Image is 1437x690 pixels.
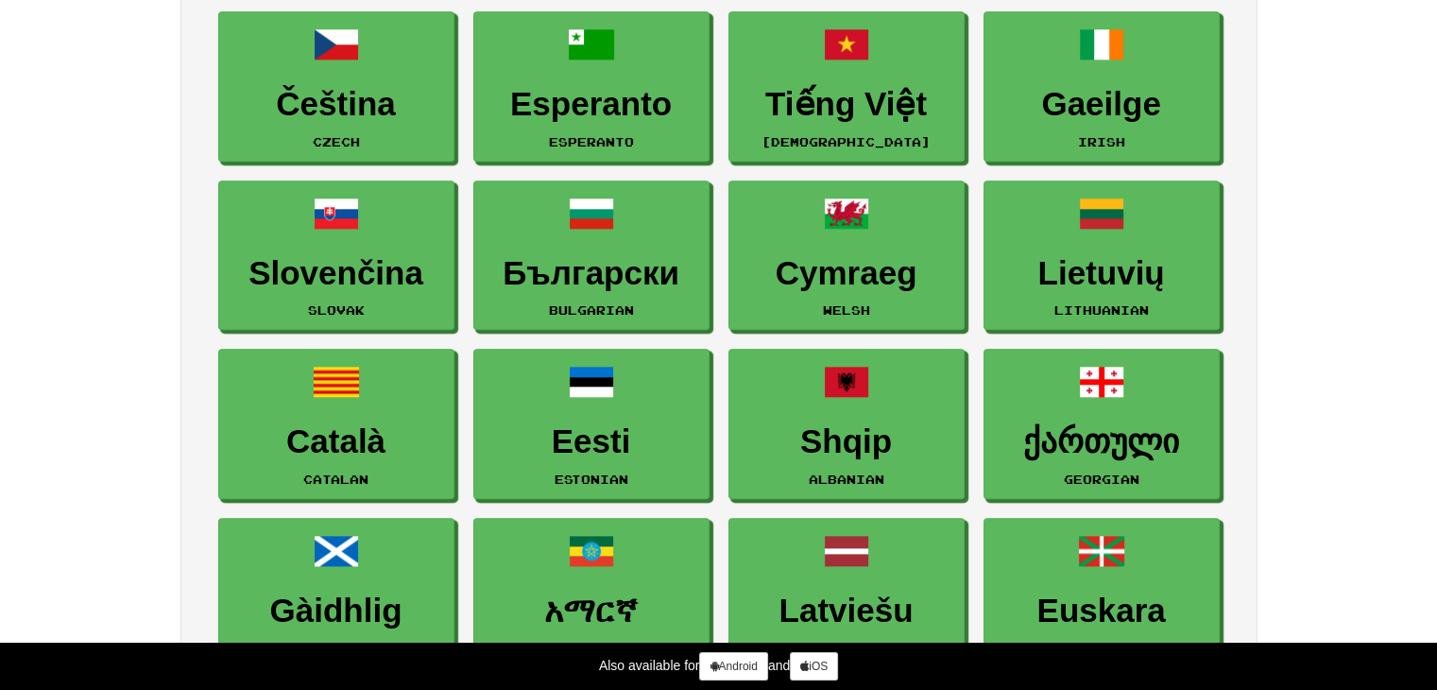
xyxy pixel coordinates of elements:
a: LietuviųLithuanian [984,181,1220,331]
a: iOS [790,652,838,681]
small: Catalan [303,473,368,486]
small: Esperanto [549,135,634,148]
a: EuskaraBasque [984,518,1220,668]
small: Welsh [823,303,870,317]
small: Czech [313,135,360,148]
small: Bulgarian [549,303,634,317]
h3: አማርኛ [484,593,699,630]
small: Latvian [813,641,880,654]
h3: Čeština [229,86,444,123]
a: ČeštinaCzech [218,11,454,162]
h3: Cymraeg [739,255,954,292]
a: ShqipAlbanian [728,349,965,499]
h3: Català [229,423,444,460]
h3: Euskara [994,593,1209,630]
a: БългарскиBulgarian [473,181,710,331]
small: Amharic [558,641,624,654]
a: Tiếng Việt[DEMOGRAPHIC_DATA] [728,11,965,162]
a: Android [699,652,767,681]
a: ქართულიGeorgian [984,349,1220,499]
h3: Tiếng Việt [739,86,954,123]
h3: Български [484,255,699,292]
h3: Latviešu [739,593,954,630]
small: Scottish Gaelic [265,641,407,654]
h3: Shqip [739,423,954,460]
small: Georgian [1064,473,1139,486]
h3: Gaeilge [994,86,1209,123]
h3: Gàidhlig [229,593,444,630]
a: EestiEstonian [473,349,710,499]
a: GàidhligScottish Gaelic [218,518,454,668]
small: Albanian [809,473,884,486]
h3: Slovenčina [229,255,444,292]
small: Irish [1078,135,1125,148]
h3: Lietuvių [994,255,1209,292]
h3: ქართული [994,423,1209,460]
small: [DEMOGRAPHIC_DATA] [761,135,931,148]
h3: Esperanto [484,86,699,123]
small: Estonian [555,473,628,486]
a: LatviešuLatvian [728,518,965,668]
a: SlovenčinaSlovak [218,181,454,331]
small: Slovak [308,303,365,317]
a: CymraegWelsh [728,181,965,331]
a: GaeilgeIrish [984,11,1220,162]
small: Basque [1073,641,1130,654]
a: አማርኛAmharic [473,518,710,668]
h3: Eesti [484,423,699,460]
a: CatalàCatalan [218,349,454,499]
small: Lithuanian [1054,303,1149,317]
a: EsperantoEsperanto [473,11,710,162]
